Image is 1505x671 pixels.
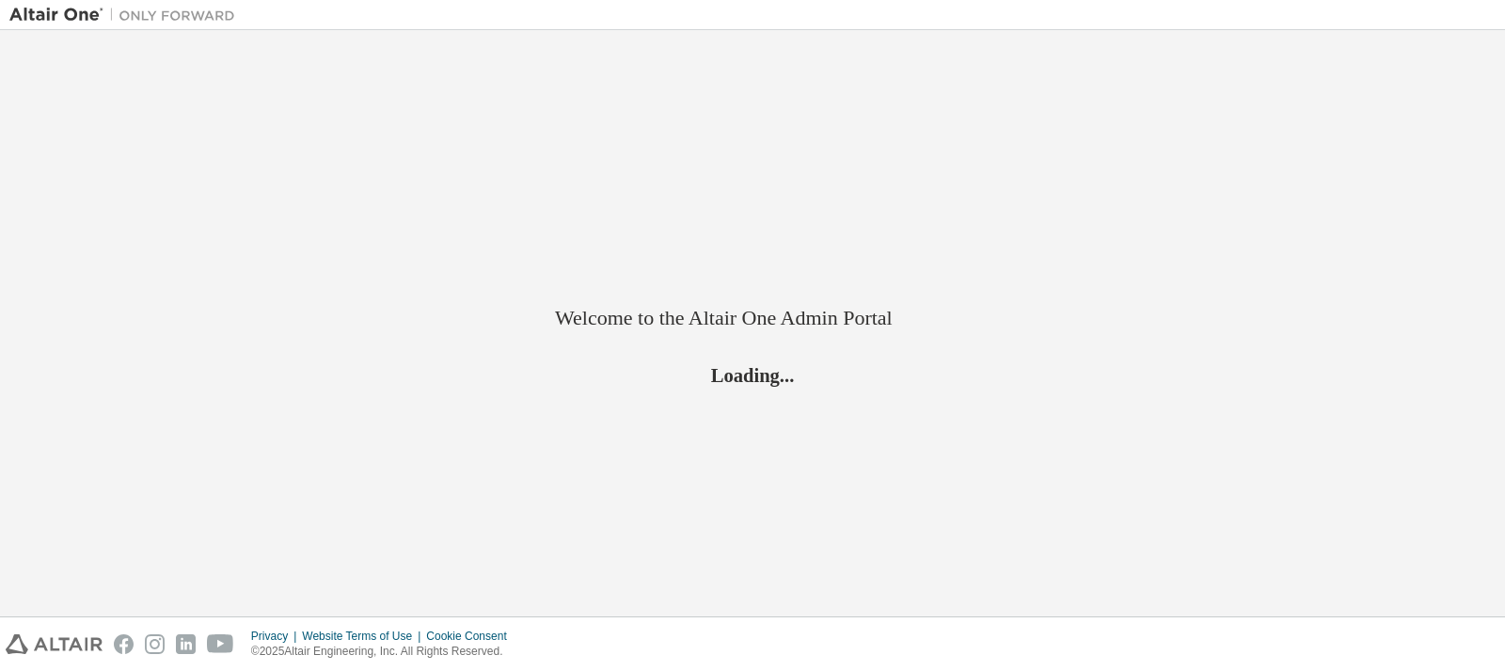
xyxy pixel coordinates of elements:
img: altair_logo.svg [6,634,103,654]
div: Cookie Consent [426,629,517,644]
h2: Loading... [555,362,950,387]
img: Altair One [9,6,245,24]
img: linkedin.svg [176,634,196,654]
img: youtube.svg [207,634,234,654]
img: instagram.svg [145,634,165,654]
div: Website Terms of Use [302,629,426,644]
div: Privacy [251,629,302,644]
p: © 2025 Altair Engineering, Inc. All Rights Reserved. [251,644,518,660]
img: facebook.svg [114,634,134,654]
h2: Welcome to the Altair One Admin Portal [555,305,950,331]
